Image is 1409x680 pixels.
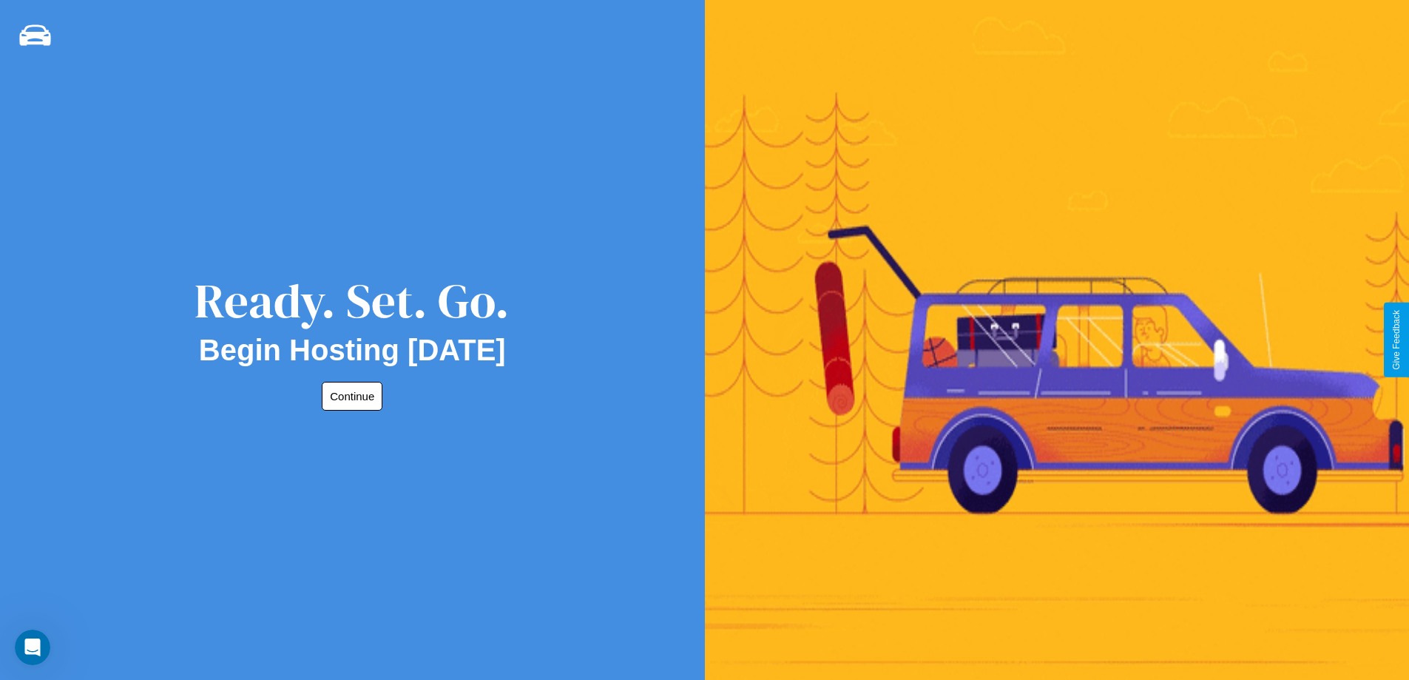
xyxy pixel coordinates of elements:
button: Continue [322,382,382,411]
h2: Begin Hosting [DATE] [199,334,506,367]
iframe: Intercom live chat [15,630,50,665]
div: Ready. Set. Go. [195,268,510,334]
div: Give Feedback [1391,310,1402,370]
